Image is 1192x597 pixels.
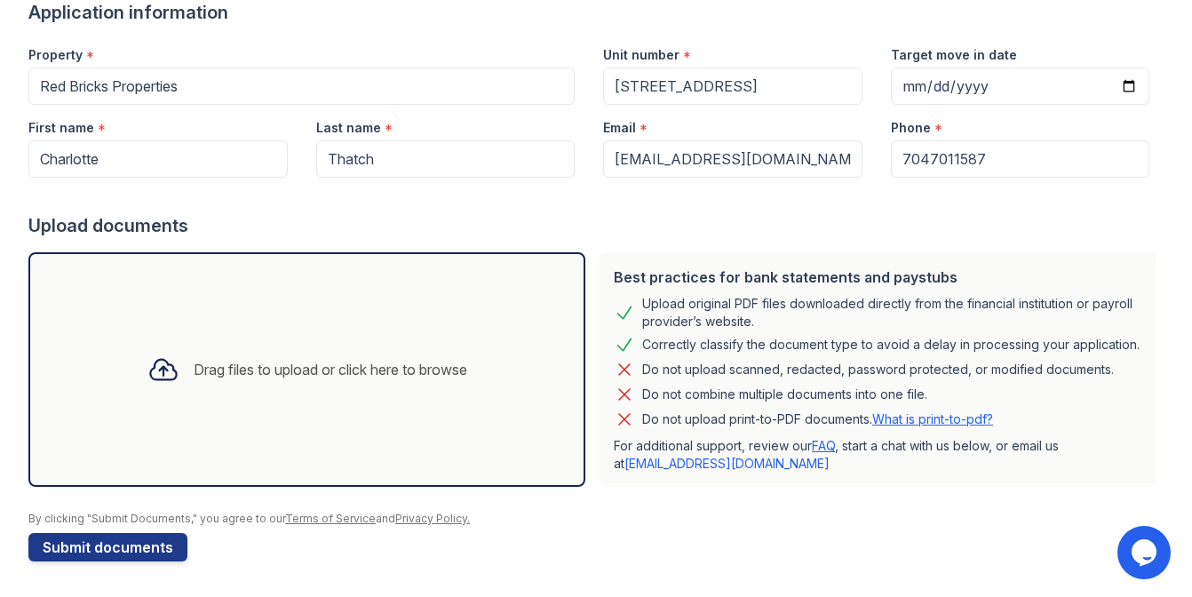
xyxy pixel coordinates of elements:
[891,46,1017,64] label: Target move in date
[28,119,94,137] label: First name
[642,295,1142,330] div: Upload original PDF files downloaded directly from the financial institution or payroll provider’...
[614,437,1142,473] p: For additional support, review our , start a chat with us below, or email us at
[812,438,835,453] a: FAQ
[624,456,830,471] a: [EMAIL_ADDRESS][DOMAIN_NAME]
[28,533,187,561] button: Submit documents
[872,411,993,426] a: What is print-to-pdf?
[642,384,927,405] div: Do not combine multiple documents into one file.
[194,359,467,380] div: Drag files to upload or click here to browse
[285,512,376,525] a: Terms of Service
[891,119,931,137] label: Phone
[28,46,83,64] label: Property
[642,334,1140,355] div: Correctly classify the document type to avoid a delay in processing your application.
[28,512,1164,526] div: By clicking "Submit Documents," you agree to our and
[395,512,470,525] a: Privacy Policy.
[1117,526,1174,579] iframe: chat widget
[316,119,381,137] label: Last name
[603,119,636,137] label: Email
[614,267,1142,288] div: Best practices for bank statements and paystubs
[603,46,679,64] label: Unit number
[642,359,1114,380] div: Do not upload scanned, redacted, password protected, or modified documents.
[642,410,993,428] p: Do not upload print-to-PDF documents.
[28,213,1164,238] div: Upload documents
